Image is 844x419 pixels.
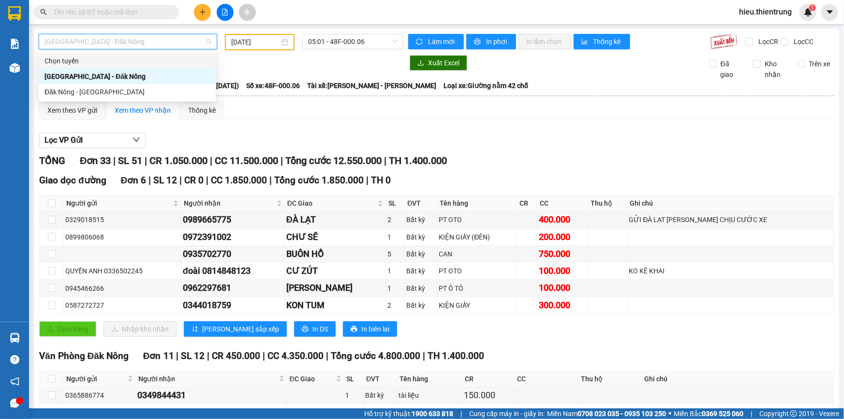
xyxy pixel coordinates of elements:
img: logo-vxr [8,6,21,21]
div: KIỆN GIẤY (ĐÈN) [439,232,516,242]
div: Xem theo VP gửi [47,105,97,116]
span: file-add [222,9,228,15]
div: CƯ ZÚT [286,264,385,278]
button: printerIn biên lai [343,321,397,337]
span: Người gửi [66,374,126,384]
strong: 0369 525 060 [702,410,743,418]
span: Người gửi [66,198,171,209]
span: | [210,155,212,166]
div: ĐÀ LẠT [286,213,385,226]
span: question-circle [10,355,19,364]
span: hieu.thientrung [731,6,800,18]
div: 200.000 [517,405,577,419]
span: Làm mới [428,36,456,47]
span: Miền Nam [547,408,666,419]
div: 0349844431 [137,389,285,402]
th: CR [462,371,515,387]
span: notification [10,377,19,386]
span: Thống kê [593,36,622,47]
strong: 1900 633 818 [412,410,453,418]
span: TỔNG [39,155,65,166]
span: | [281,155,283,166]
span: | [179,175,182,186]
span: [PERSON_NAME] sắp xếp [202,324,279,334]
button: plus [194,4,211,21]
span: CR 1.050.000 [149,155,207,166]
span: caret-down [826,8,834,16]
div: 100.000 [539,281,586,295]
div: 1 [346,407,362,418]
div: PT Ô TÔ [439,283,516,294]
span: Người nhận [184,198,275,209]
span: Tổng cước 12.550.000 [285,155,382,166]
div: 1 [387,283,403,294]
th: SL [386,195,405,211]
div: Bất kỳ [365,407,395,418]
span: | [423,350,426,361]
span: Lọc CC [790,36,815,47]
img: warehouse-icon [10,63,20,73]
span: | [460,408,462,419]
div: 0344018759 [183,299,283,312]
span: sort-ascending [192,326,198,333]
div: 1 [346,390,362,401]
span: Lọc CR [755,36,780,47]
span: Cung cấp máy in - giấy in: [469,408,545,419]
div: PT OTO [439,214,516,225]
span: CC 1.850.000 [211,175,267,186]
span: Đơn 33 [80,155,111,166]
span: printer [351,326,357,333]
div: Bất kỳ [365,390,395,401]
div: 0972391002 [183,230,283,244]
div: KON TUM [286,299,385,312]
div: 750.000 [539,247,586,261]
span: TH 1.400.000 [428,350,485,361]
div: GỬI ĐÀ LẠT [PERSON_NAME] CHỊU CƯỚC XE [629,214,832,225]
span: Hà Nội - Đăk Nông [44,34,211,49]
span: copyright [790,410,797,417]
div: 0945466266 [65,283,179,294]
span: 1 [811,4,814,11]
div: CAN [439,249,516,259]
span: In phơi [486,36,508,47]
div: 5 [387,249,403,259]
div: [PERSON_NAME] [286,281,385,295]
span: Tài xế: [PERSON_NAME] - [PERSON_NAME] [307,80,436,91]
span: CR 0 [184,175,204,186]
span: Văn Phòng Đăk Nông [39,350,129,361]
div: Hà Nội - Đăk Nông [39,69,216,84]
div: tài liệu [399,390,460,401]
span: CR 450.000 [212,350,261,361]
div: Bất kỳ [407,214,436,225]
button: syncLàm mới [408,34,464,49]
span: CC 4.350.000 [268,350,324,361]
button: In đơn chọn [518,34,571,49]
span: | [207,350,210,361]
button: uploadGiao hàng [39,321,96,337]
span: In DS [312,324,328,334]
div: 0989665775 [183,213,283,226]
span: printer [302,326,309,333]
span: | [206,175,208,186]
span: ⚪️ [668,412,671,416]
div: Đăk Nông - Hà Nội [39,84,216,100]
div: Bất kỳ [407,249,436,259]
button: printerIn phơi [466,34,516,49]
div: 200.000 [539,230,586,244]
div: Bất kỳ [407,266,436,276]
span: CC 11.500.000 [215,155,278,166]
span: Xuất Excel [428,58,459,68]
div: 0587272727 [65,300,179,311]
th: ĐVT [405,195,438,211]
th: Thu hộ [588,195,627,211]
img: solution-icon [10,39,20,49]
span: SL 12 [181,350,205,361]
button: aim [239,4,256,21]
div: 1 [387,266,403,276]
span: | [145,155,147,166]
span: Tổng cước 1.850.000 [274,175,364,186]
div: 0329018515 [65,214,179,225]
th: Ghi chú [628,195,834,211]
div: 300.000 [539,299,586,312]
span: Người nhận [138,374,277,384]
